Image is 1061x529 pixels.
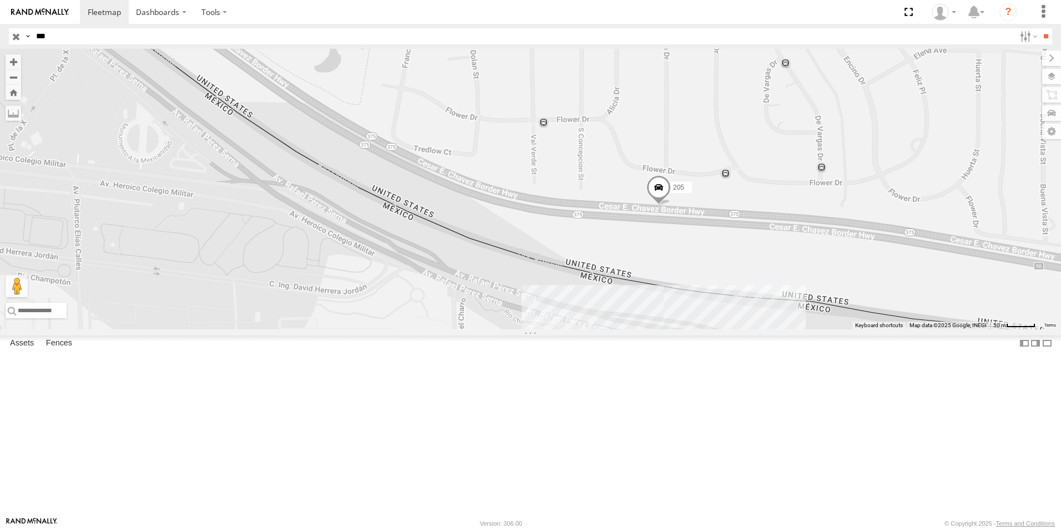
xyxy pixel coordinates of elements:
button: Zoom out [6,69,21,85]
i: ? [999,3,1017,21]
span: 205 [673,184,684,192]
label: Assets [4,335,39,351]
label: Search Filter Options [1015,28,1039,44]
label: Hide Summary Table [1042,335,1053,352]
button: Drag Pegman onto the map to open Street View [6,275,28,297]
div: Omar Miranda [928,4,960,21]
div: Version: 306.00 [480,520,522,527]
button: Keyboard shortcuts [855,322,903,329]
label: Map Settings [1042,124,1061,139]
a: Terms (opens in new tab) [1044,323,1056,328]
span: Map data ©2025 Google, INEGI [910,322,987,328]
button: Map Scale: 50 m per 49 pixels [990,322,1039,329]
a: Visit our Website [6,518,57,529]
label: Measure [6,105,21,121]
a: Terms and Conditions [996,520,1055,527]
span: 50 m [993,322,1006,328]
label: Search Query [23,28,32,44]
img: rand-logo.svg [11,8,69,16]
label: Dock Summary Table to the Left [1019,335,1030,352]
div: © Copyright 2025 - [944,520,1055,527]
label: Fences [41,335,78,351]
label: Dock Summary Table to the Right [1030,335,1041,352]
button: Zoom Home [6,85,21,100]
button: Zoom in [6,54,21,69]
